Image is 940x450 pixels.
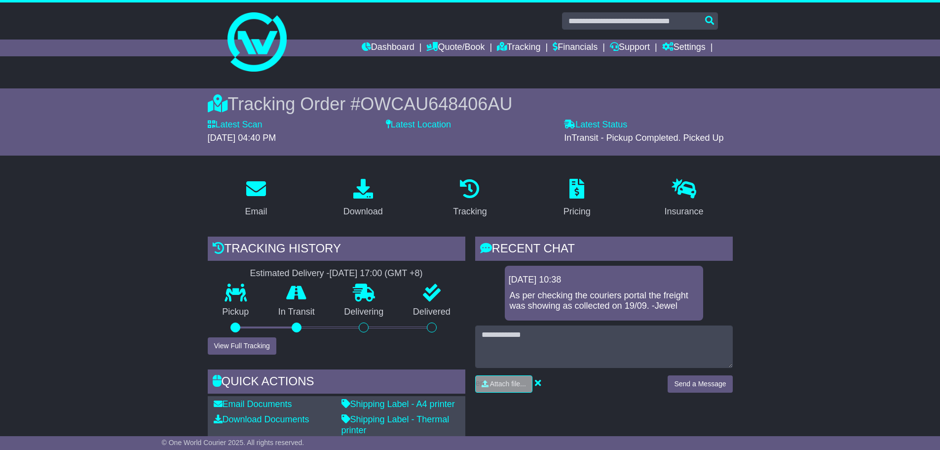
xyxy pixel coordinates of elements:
div: [DATE] 10:38 [509,275,699,286]
a: Settings [662,40,706,56]
div: Email [245,205,267,218]
a: Quote/Book [426,40,485,56]
div: Download [343,205,383,218]
a: Pricing [557,175,597,222]
span: OWCAU648406AU [360,94,512,114]
a: Dashboard [362,40,414,56]
p: As per checking the couriers portal the freight was showing as collected on 19/09. -Jewel [510,290,698,312]
a: Support [610,40,650,56]
a: Shipping Label - Thermal printer [341,414,450,435]
a: Email Documents [214,399,292,409]
a: Insurance [658,175,710,222]
a: Tracking [447,175,493,222]
button: Send a Message [668,375,732,393]
div: Estimated Delivery - [208,268,465,279]
button: View Full Tracking [208,337,276,355]
label: Latest Status [564,120,627,130]
label: Latest Location [386,120,451,130]
label: Latest Scan [208,120,263,130]
p: Delivering [330,307,399,318]
a: Download Documents [214,414,309,424]
div: Quick Actions [208,369,465,396]
a: Email [238,175,273,222]
p: In Transit [263,307,330,318]
span: [DATE] 04:40 PM [208,133,276,143]
p: Pickup [208,307,264,318]
p: Delivered [398,307,465,318]
div: Pricing [564,205,591,218]
span: © One World Courier 2025. All rights reserved. [162,439,304,447]
a: Download [337,175,389,222]
div: [DATE] 17:00 (GMT +8) [330,268,423,279]
div: Tracking Order # [208,93,733,115]
div: RECENT CHAT [475,237,733,263]
a: Shipping Label - A4 printer [341,399,455,409]
span: InTransit - Pickup Completed. Picked Up [564,133,723,143]
div: Tracking history [208,237,465,263]
a: Financials [553,40,598,56]
div: Tracking [453,205,487,218]
a: Tracking [497,40,540,56]
div: Insurance [665,205,704,218]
